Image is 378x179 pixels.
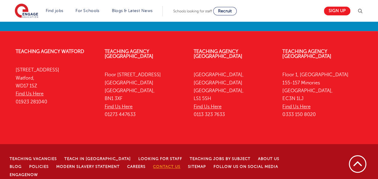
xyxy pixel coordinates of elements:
a: Teaching Agency [GEOGRAPHIC_DATA] [282,49,331,59]
a: Find Us Here [194,104,222,109]
a: Blog [10,165,22,169]
span: Recruit [218,9,232,13]
a: Follow us on Social Media [214,165,278,169]
a: Policies [29,165,49,169]
a: Find Us Here [105,104,133,109]
a: Find Us Here [282,104,310,109]
a: Teach in [GEOGRAPHIC_DATA] [64,157,131,161]
a: Find Us Here [16,91,44,96]
span: Schools looking for staff [173,9,212,13]
a: Recruit [213,7,237,15]
a: Teaching jobs by subject [190,157,250,161]
img: Engage Education [15,4,38,19]
a: Sign up [324,7,350,15]
a: Modern Slavery Statement [56,165,120,169]
a: Teaching Agency Watford [16,49,84,54]
a: Contact Us [153,165,180,169]
a: Teaching Agency [GEOGRAPHIC_DATA] [194,49,242,59]
a: Teaching Vacancies [10,157,57,161]
a: Sitemap [188,165,206,169]
a: Teaching Agency [GEOGRAPHIC_DATA] [105,49,153,59]
a: Blogs & Latest News [112,8,153,13]
a: Careers [127,165,146,169]
p: [STREET_ADDRESS] Watford, WD17 1SZ 01923 281040 [16,66,96,105]
p: Floor [STREET_ADDRESS] [GEOGRAPHIC_DATA] [GEOGRAPHIC_DATA], BN1 3XF 01273 447633 [105,71,185,118]
p: [GEOGRAPHIC_DATA], [GEOGRAPHIC_DATA] [GEOGRAPHIC_DATA], LS1 5SH 0113 323 7633 [194,71,274,118]
a: For Schools [75,8,99,13]
a: About Us [258,157,279,161]
p: Floor 1, [GEOGRAPHIC_DATA] 155-157 Minories [GEOGRAPHIC_DATA], EC3N 1LJ 0333 150 8020 [282,71,362,118]
a: EngageNow [10,173,38,177]
a: Looking for staff [138,157,182,161]
a: Find jobs [46,8,63,13]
